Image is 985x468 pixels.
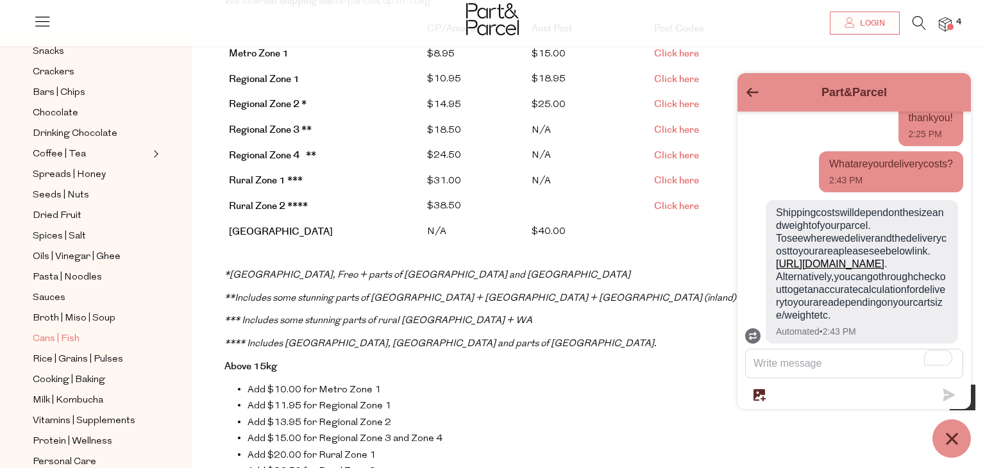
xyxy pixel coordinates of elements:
td: $14.95 [423,92,528,118]
li: Add $20.00 for Rural Zone 1 [237,447,953,464]
span: Drinking Chocolate [33,126,117,142]
td: $18.95 [527,67,650,92]
a: Rice | Grains | Pulses [33,351,149,367]
li: Add $15.00 for Regional Zone 3 and Zone 4 [237,431,953,447]
td: $15.00 [527,42,650,67]
td: N/A [527,118,650,144]
span: $ 40.00 [532,227,566,237]
td: $8.95 [423,42,528,67]
span: Includes some stunning parts of [GEOGRAPHIC_DATA] + [GEOGRAPHIC_DATA] + [GEOGRAPHIC_DATA] (inland... [235,294,859,303]
td: N/A [527,143,650,169]
a: Cans | Fish [33,331,149,347]
span: Chocolate [33,106,78,121]
a: Click here [654,123,699,137]
span: Pasta | Noodles [33,270,102,285]
a: Click here [654,72,699,86]
li: Add $13.95 for Regional Zone 2 [237,415,953,431]
strong: Metro Zone 1 [229,47,289,60]
strong: [GEOGRAPHIC_DATA] [229,225,333,238]
a: Milk | Kombucha [33,392,149,408]
span: Spices | Salt [33,229,86,244]
span: $38.50 [427,201,461,211]
a: Vitamins | Supplements [33,413,149,429]
button: Expand/Collapse Coffee | Tea [150,146,159,162]
a: Dried Fruit [33,208,149,224]
a: Drinking Chocolate [33,126,149,142]
td: $10.95 [423,67,528,92]
a: 4 [939,17,952,31]
em: * [GEOGRAPHIC_DATA], Freo + parts of [GEOGRAPHIC_DATA] and [GEOGRAPHIC_DATA] [224,271,630,280]
td: N/A [423,219,528,245]
a: Oils | Vinegar | Ghee [33,249,149,265]
span: Rice | Grains | Pulses [33,352,123,367]
span: Sauces [33,290,65,306]
inbox-online-store-chat: Shopify online store chat [734,73,975,458]
a: Bars | Chips [33,85,149,101]
a: Click here [654,199,699,213]
a: Click here [654,174,699,187]
a: Sauces [33,290,149,306]
span: Login [857,18,885,29]
span: Broth | Miso | Soup [33,311,115,326]
span: *** Includes some stunning parts of rural [GEOGRAPHIC_DATA] + WA [224,316,532,326]
span: Cooking | Baking [33,372,105,388]
a: Snacks [33,44,149,60]
li: Add $11.95 for Regional Zone 1 [237,398,953,415]
span: Vitamins | Supplements [33,414,135,429]
strong: Rural Zone 1 *** [229,174,303,187]
td: $24.50 [423,143,528,169]
img: Part&Parcel [466,3,519,35]
span: **** Includes [GEOGRAPHIC_DATA], [GEOGRAPHIC_DATA] and parts of [GEOGRAPHIC_DATA]. [224,339,657,349]
b: Regional Zone 3 ** [229,123,312,137]
span: Coffee | Tea [33,147,86,162]
a: Click here [654,97,699,111]
span: $18.50 [427,126,461,135]
span: 4 [953,17,964,28]
a: Protein | Wellness [33,433,149,449]
span: Milk | Kombucha [33,393,103,408]
span: Spreads | Honey [33,167,106,183]
a: Cooking | Baking [33,372,149,388]
span: Seeds | Nuts [33,188,89,203]
a: Pasta | Noodles [33,269,149,285]
span: Protein | Wellness [33,434,112,449]
span: Snacks [33,44,64,60]
a: Click here [654,47,699,60]
b: Regional Zone 1 [229,72,299,86]
span: $31.00 [427,176,461,186]
a: Seeds | Nuts [33,187,149,203]
a: Click here [654,149,699,162]
a: Chocolate [33,105,149,121]
span: Crackers [33,65,74,80]
a: Coffee | Tea [33,146,149,162]
a: Crackers [33,64,149,80]
td: N/A [527,169,650,194]
b: Regional Zone 2 * [229,97,307,111]
a: Spreads | Honey [33,167,149,183]
li: Add $10.00 for Metro Zone 1 [237,382,953,399]
span: Dried Fruit [33,208,81,224]
b: Above 15kg [224,360,277,373]
td: $25.00 [527,92,650,118]
span: Bars | Chips [33,85,85,101]
a: Broth | Miso | Soup [33,310,149,326]
a: Spices | Salt [33,228,149,244]
b: Regional Zone 4 ** [229,149,316,162]
span: Cans | Fish [33,331,80,347]
span: Oils | Vinegar | Ghee [33,249,121,265]
a: Login [830,12,900,35]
